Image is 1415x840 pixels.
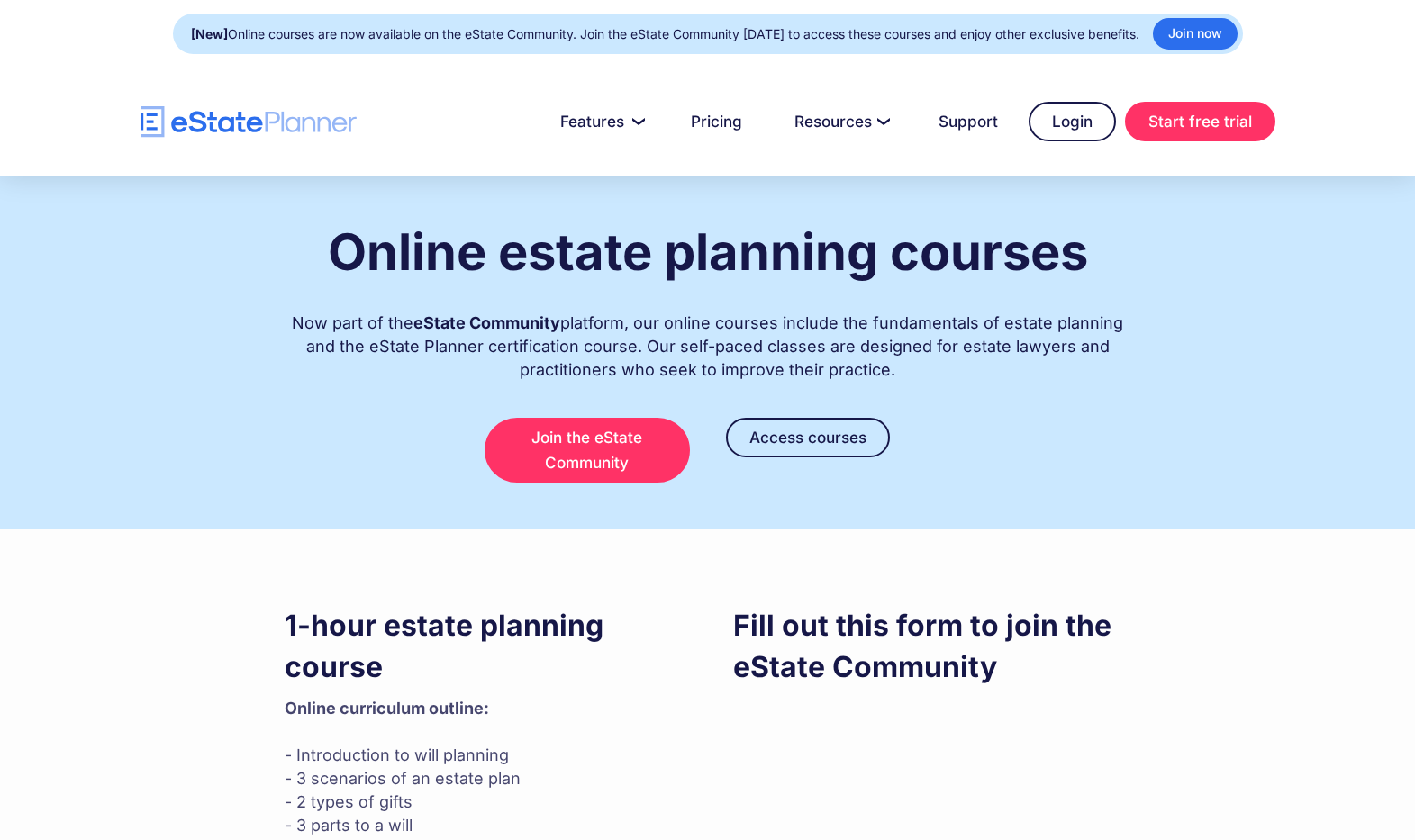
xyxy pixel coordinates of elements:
h1: Online estate planning courses [328,224,1088,280]
div: Now part of the platform, our online courses include the fundamentals of estate planning and the ... [285,294,1131,382]
h3: Fill out this form to join the eState Community [733,605,1131,688]
strong: [New] [191,26,228,41]
a: Resources [773,104,908,140]
a: Support [917,104,1020,140]
a: Join the eState Community [485,418,690,483]
a: Login [1029,102,1116,141]
a: home [141,106,357,138]
a: Join now [1153,18,1238,50]
strong: Online curriculum outline: ‍ [285,699,489,718]
a: Pricing [669,104,764,140]
div: Online courses are now available on the eState Community. Join the eState Community [DATE] to acc... [191,22,1139,47]
a: Access courses [726,418,890,457]
a: Start free trial [1125,102,1275,141]
h3: 1-hour estate planning course [285,605,683,688]
a: Features [539,104,660,140]
strong: eState Community [413,313,560,332]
